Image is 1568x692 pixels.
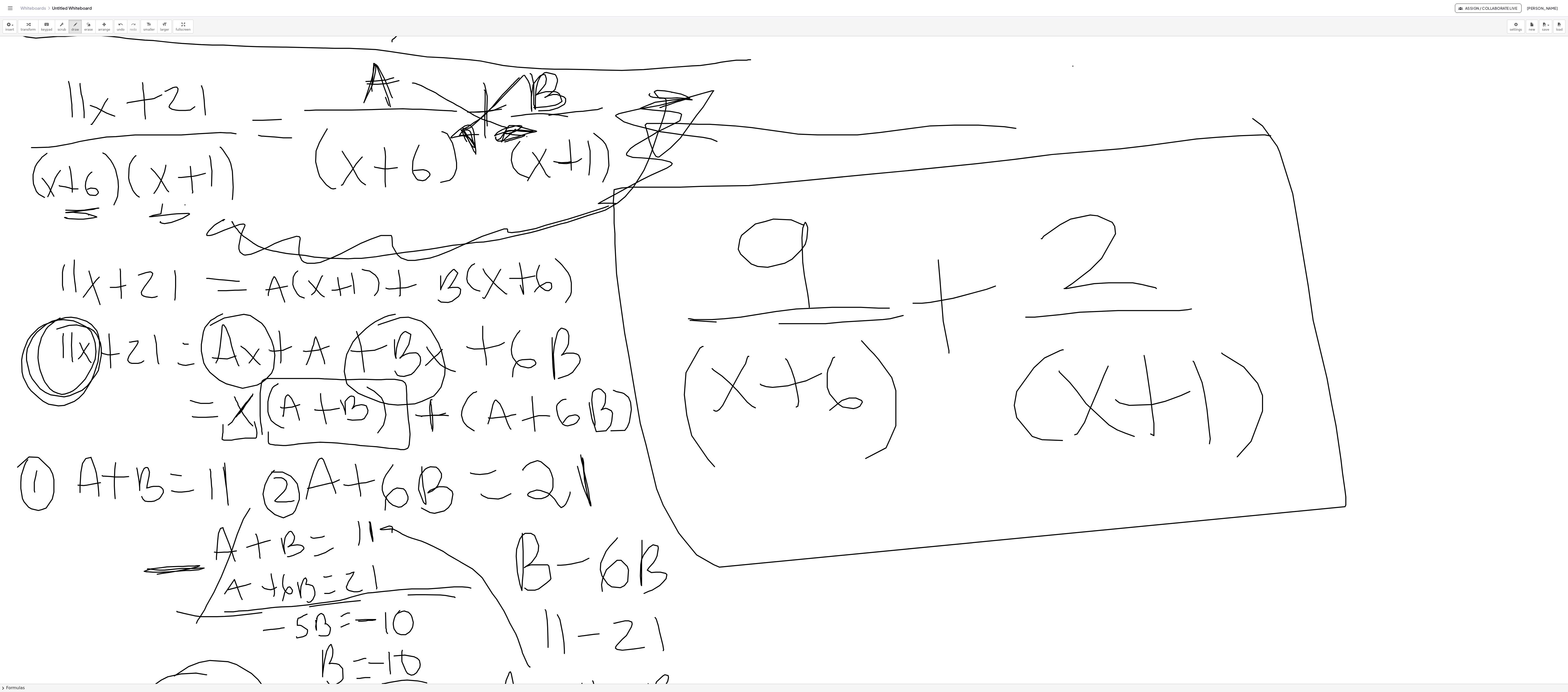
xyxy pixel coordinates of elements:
button: Assign / Collaborate Live [1455,4,1522,13]
span: [PERSON_NAME] [1527,6,1558,10]
button: draw [69,20,82,33]
button: format_sizelarger [157,20,172,33]
button: transform [18,20,39,33]
button: load [1553,20,1565,33]
button: erase [81,20,95,33]
button: new [1526,20,1538,33]
button: fullscreen [173,20,193,33]
span: draw [71,28,79,31]
button: insert [3,20,17,33]
button: undoundo [114,20,127,33]
button: format_sizesmaller [141,20,157,33]
span: load [1556,28,1563,31]
span: erase [84,28,93,31]
span: larger [160,28,169,31]
span: settings [1510,28,1522,31]
i: format_size [146,21,151,28]
i: undo [118,21,123,28]
span: scrub [58,28,66,31]
span: keypad [41,28,52,31]
a: Whiteboards [20,6,46,11]
span: Assign / Collaborate Live [1459,6,1517,10]
span: undo [117,28,125,31]
span: save [1542,28,1549,31]
button: scrub [55,20,69,33]
button: [PERSON_NAME] [1523,4,1562,13]
span: fullscreen [176,28,190,31]
button: arrange [95,20,113,33]
span: redo [130,28,137,31]
span: transform [21,28,36,31]
span: arrange [98,28,110,31]
span: insert [5,28,14,31]
span: smaller [143,28,155,31]
span: new [1529,28,1535,31]
button: settings [1507,20,1525,33]
i: keyboard [44,21,49,28]
button: redoredo [127,20,140,33]
button: keyboardkeypad [38,20,55,33]
i: redo [131,21,136,28]
i: format_size [162,21,167,28]
button: Toggle navigation [6,4,14,12]
button: save [1539,20,1552,33]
